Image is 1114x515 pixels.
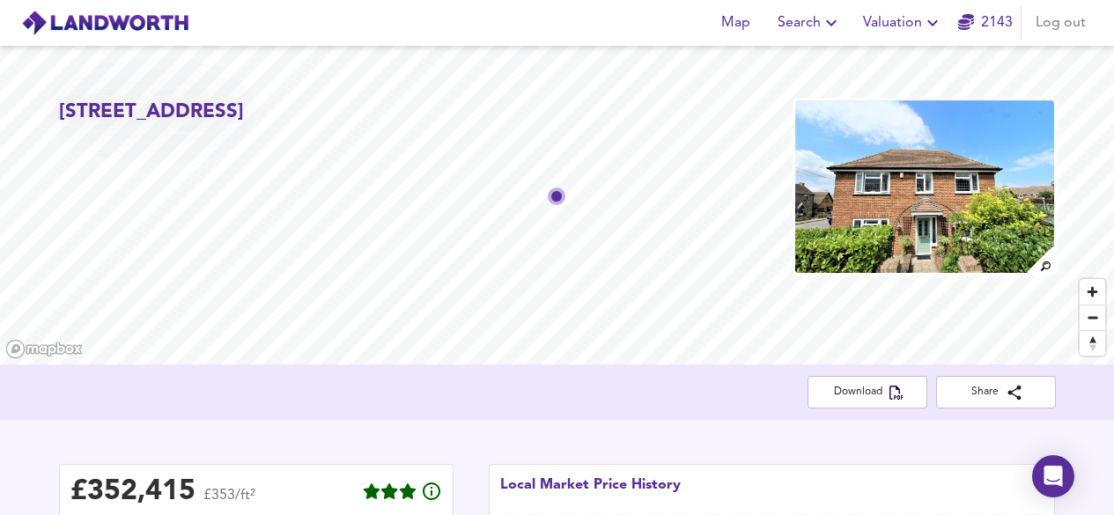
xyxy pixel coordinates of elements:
button: Zoom in [1080,279,1105,305]
button: Download [808,376,927,408]
span: Reset bearing to north [1080,331,1105,356]
img: search [1025,245,1056,276]
div: £ 352,415 [70,479,196,505]
a: Mapbox homepage [5,339,83,359]
button: Reset bearing to north [1080,330,1105,356]
button: 2143 [957,5,1014,40]
span: Search [778,11,842,35]
button: Valuation [856,5,950,40]
button: Map [707,5,764,40]
span: Log out [1036,11,1086,35]
h2: [STREET_ADDRESS] [59,99,244,126]
span: Download [822,383,913,401]
button: Log out [1029,5,1093,40]
img: property [793,99,1056,275]
a: 2143 [958,11,1013,35]
button: Share [936,376,1056,408]
button: Zoom out [1080,305,1105,330]
div: Local Market Price History [500,475,681,514]
span: £353/ft² [203,489,255,514]
span: Zoom out [1080,305,1105,330]
span: Share [950,383,1042,401]
span: Valuation [863,11,943,35]
button: Search [771,5,849,40]
div: Open Intercom Messenger [1032,455,1074,497]
img: logo [21,10,189,36]
span: Map [714,11,756,35]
